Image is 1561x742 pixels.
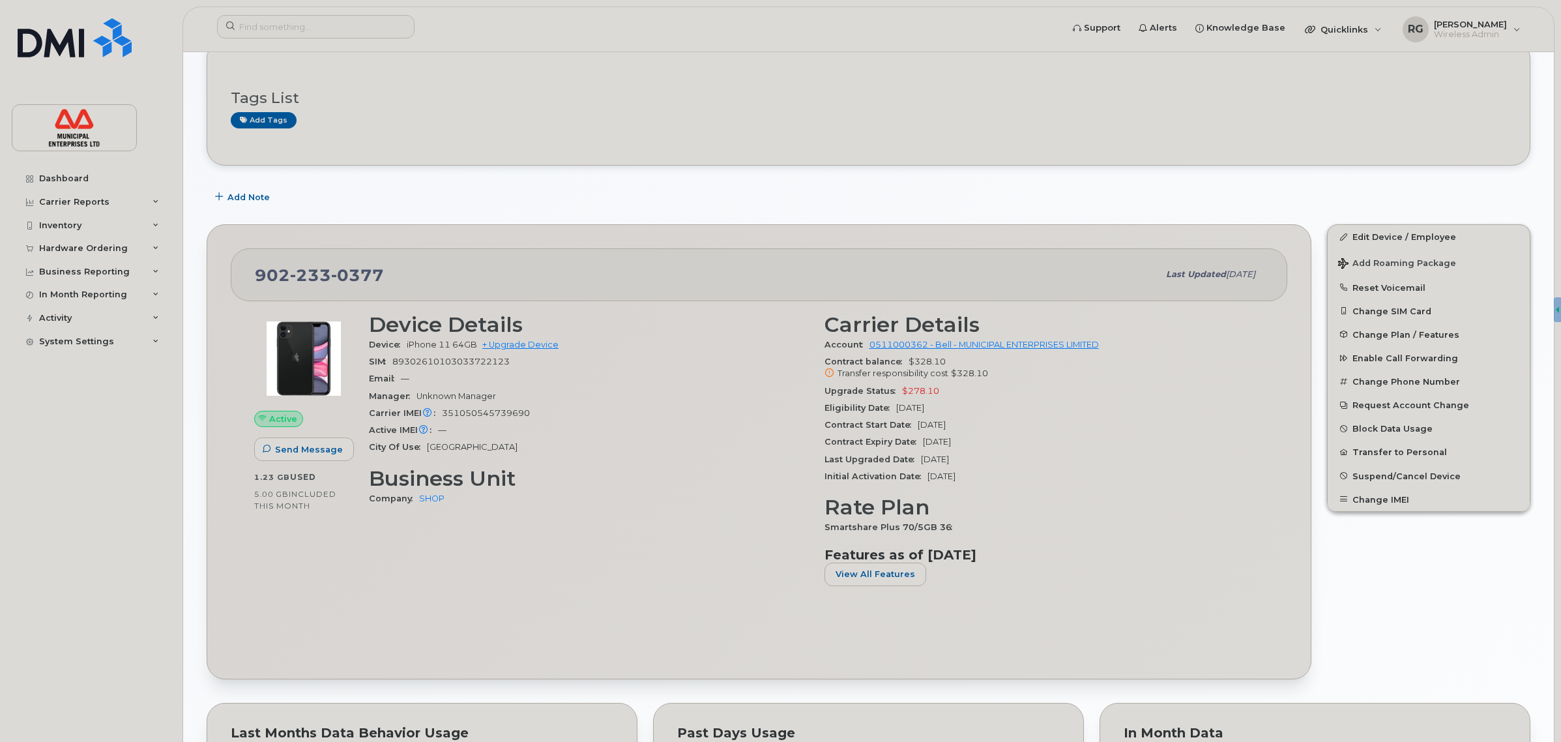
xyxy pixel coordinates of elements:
[824,340,869,349] span: Account
[1434,19,1507,29] span: [PERSON_NAME]
[1328,370,1530,393] button: Change Phone Number
[231,90,1506,106] h3: Tags List
[438,425,446,435] span: —
[290,472,316,482] span: used
[427,442,518,452] span: [GEOGRAPHIC_DATA]
[1328,488,1530,511] button: Change IMEI
[824,471,927,481] span: Initial Activation Date
[269,413,297,425] span: Active
[927,471,956,481] span: [DATE]
[1434,29,1507,40] span: Wireless Admin
[254,489,336,511] span: included this month
[331,265,384,285] span: 0377
[1328,464,1530,488] button: Suspend/Cancel Device
[369,442,427,452] span: City Of Use
[254,473,290,482] span: 1.23 GB
[1352,471,1461,481] span: Suspend/Cancel Device
[921,454,949,464] span: [DATE]
[1328,323,1530,346] button: Change Plan / Features
[1150,22,1177,35] span: Alerts
[392,357,510,366] span: 89302610103033722123
[869,340,1099,349] a: 0511000362 - Bell - MUNICIPAL ENTERPRISES LIMITED
[836,568,915,580] span: View All Features
[275,443,343,456] span: Send Message
[407,340,477,349] span: iPhone 11 64GB
[1328,299,1530,323] button: Change SIM Card
[1328,440,1530,464] button: Transfer to Personal
[1338,258,1456,271] span: Add Roaming Package
[824,420,918,430] span: Contract Start Date
[369,494,419,503] span: Company
[419,494,445,503] a: SHOP
[1226,269,1255,279] span: [DATE]
[824,454,921,464] span: Last Upgraded Date
[254,438,354,461] button: Send Message
[1393,16,1530,42] div: Ryan George
[824,437,923,447] span: Contract Expiry Date
[1328,249,1530,276] button: Add Roaming Package
[1408,22,1423,37] span: RG
[1328,393,1530,417] button: Request Account Change
[824,403,896,413] span: Eligibility Date
[227,191,270,203] span: Add Note
[1084,22,1120,35] span: Support
[918,420,946,430] span: [DATE]
[824,522,959,532] span: Smartshare Plus 70/5GB 36
[824,357,1264,380] span: $328.10
[369,340,407,349] span: Device
[369,391,416,401] span: Manager
[824,313,1264,336] h3: Carrier Details
[1320,24,1368,35] span: Quicklinks
[951,368,988,378] span: $328.10
[1328,225,1530,248] a: Edit Device / Employee
[369,374,401,383] span: Email
[231,112,297,128] a: Add tags
[290,265,331,285] span: 233
[1124,727,1506,740] div: In Month Data
[824,563,926,586] button: View All Features
[1064,15,1130,41] a: Support
[838,368,948,378] span: Transfer responsibility cost
[217,15,415,38] input: Find something...
[1328,276,1530,299] button: Reset Voicemail
[677,727,1060,740] div: Past Days Usage
[1352,353,1458,363] span: Enable Call Forwarding
[1296,16,1391,42] div: Quicklinks
[923,437,951,447] span: [DATE]
[255,265,384,285] span: 902
[896,403,924,413] span: [DATE]
[1130,15,1186,41] a: Alerts
[482,340,559,349] a: + Upgrade Device
[207,185,281,209] button: Add Note
[369,313,809,336] h3: Device Details
[369,467,809,490] h3: Business Unit
[902,386,939,396] span: $278.10
[824,496,1264,519] h3: Rate Plan
[1166,269,1226,279] span: Last updated
[416,391,496,401] span: Unknown Manager
[824,357,909,366] span: Contract balance
[1186,15,1294,41] a: Knowledge Base
[254,490,289,499] span: 5.00 GB
[1206,22,1285,35] span: Knowledge Base
[369,425,438,435] span: Active IMEI
[369,408,442,418] span: Carrier IMEI
[1328,417,1530,440] button: Block Data Usage
[824,386,902,396] span: Upgrade Status
[442,408,530,418] span: 351050545739690
[1328,346,1530,370] button: Enable Call Forwarding
[231,727,613,740] div: Last Months Data Behavior Usage
[369,357,392,366] span: SIM
[1352,329,1459,339] span: Change Plan / Features
[401,374,409,383] span: —
[265,319,343,398] img: iPhone_11.jpg
[824,547,1264,563] h3: Features as of [DATE]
